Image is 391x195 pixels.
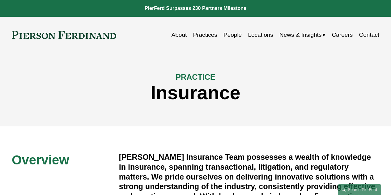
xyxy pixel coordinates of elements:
[248,29,273,41] a: Locations
[12,82,379,104] h1: Insurance
[193,29,217,41] a: Practices
[338,184,381,195] a: Search this site
[12,153,69,167] span: Overview
[223,29,242,41] a: People
[332,29,353,41] a: Careers
[279,29,325,41] a: folder dropdown
[359,29,380,41] a: Contact
[279,30,321,40] span: News & Insights
[176,73,215,81] span: PRACTICE
[172,29,187,41] a: About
